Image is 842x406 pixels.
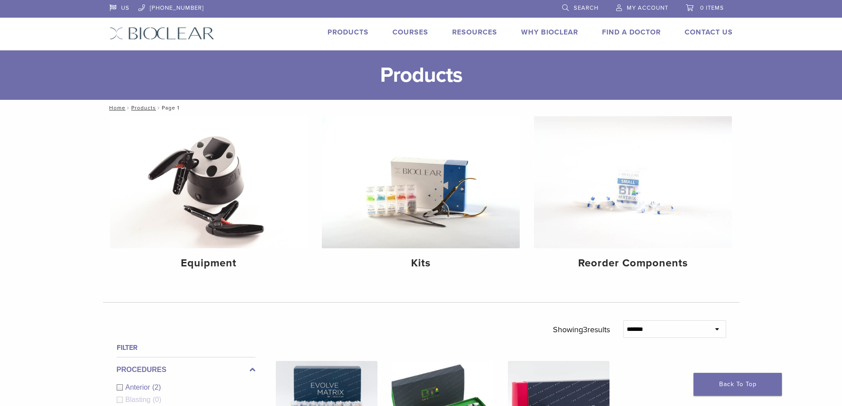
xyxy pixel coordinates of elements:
span: Search [574,4,598,11]
a: Home [107,105,126,111]
a: Courses [392,28,428,37]
a: Resources [452,28,497,37]
span: Blasting [126,396,153,403]
a: Contact Us [685,28,733,37]
a: Kits [322,116,520,277]
a: Reorder Components [534,116,732,277]
img: Reorder Components [534,116,732,248]
span: My Account [627,4,668,11]
a: Equipment [110,116,308,277]
span: (2) [152,383,161,391]
a: Products [328,28,369,37]
a: Find A Doctor [602,28,661,37]
a: Back To Top [693,373,782,396]
span: 0 items [700,4,724,11]
span: Anterior [126,383,152,391]
nav: Page 1 [103,100,739,116]
img: Kits [322,116,520,248]
span: 3 [583,325,587,334]
span: (0) [152,396,161,403]
img: Equipment [110,116,308,248]
span: / [126,106,131,110]
label: Procedures [117,364,255,375]
span: / [156,106,162,110]
h4: Equipment [117,255,301,271]
a: Why Bioclear [521,28,578,37]
p: Showing results [553,320,610,339]
h4: Kits [329,255,513,271]
h4: Reorder Components [541,255,725,271]
h4: Filter [117,342,255,353]
img: Bioclear [110,27,214,40]
a: Products [131,105,156,111]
